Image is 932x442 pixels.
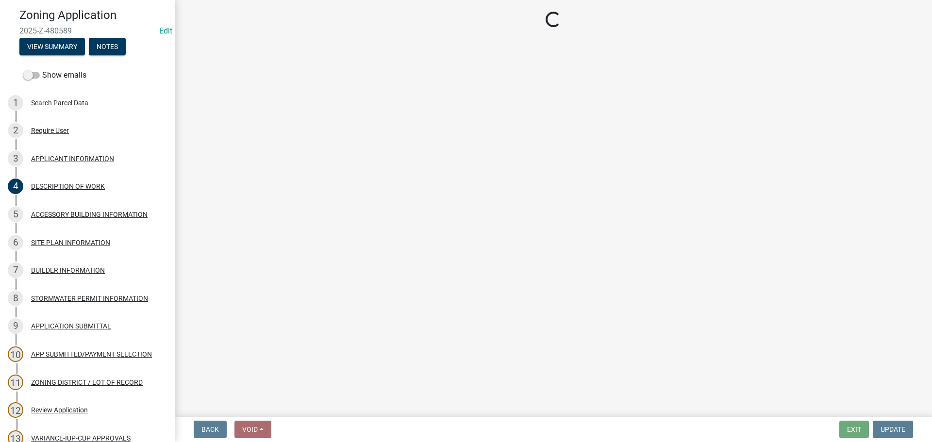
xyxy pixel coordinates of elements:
div: 11 [8,375,23,390]
button: Notes [89,38,126,55]
div: DESCRIPTION OF WORK [31,183,105,190]
div: 6 [8,235,23,250]
button: Back [194,421,227,438]
span: Void [242,426,258,433]
a: Edit [159,26,172,35]
span: 2025-Z-480589 [19,26,155,35]
label: Show emails [23,69,86,81]
wm-modal-confirm: Edit Application Number [159,26,172,35]
div: 8 [8,291,23,306]
h4: Zoning Application [19,8,167,22]
button: Exit [839,421,869,438]
div: Search Parcel Data [31,99,88,106]
div: 10 [8,346,23,362]
div: APPLICANT INFORMATION [31,155,114,162]
span: Update [881,426,905,433]
span: Back [201,426,219,433]
button: Void [234,421,271,438]
div: STORMWATER PERMIT INFORMATION [31,295,148,302]
div: APPLICATION SUBMITTAL [31,323,111,329]
div: 4 [8,179,23,194]
div: 2 [8,123,23,138]
button: View Summary [19,38,85,55]
div: BUILDER INFORMATION [31,267,105,274]
wm-modal-confirm: Summary [19,43,85,51]
div: Require User [31,127,69,134]
button: Update [873,421,913,438]
div: 3 [8,151,23,166]
div: 7 [8,262,23,278]
div: ACCESSORY BUILDING INFORMATION [31,211,148,218]
div: VARIANCE-IUP-CUP APPROVALS [31,435,131,442]
div: SITE PLAN INFORMATION [31,239,110,246]
div: Review Application [31,407,88,413]
div: 1 [8,95,23,111]
div: ZONING DISTRICT / LOT OF RECORD [31,379,143,386]
div: 9 [8,318,23,334]
div: APP SUBMITTED/PAYMENT SELECTION [31,351,152,358]
wm-modal-confirm: Notes [89,43,126,51]
div: 12 [8,402,23,418]
div: 5 [8,207,23,222]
